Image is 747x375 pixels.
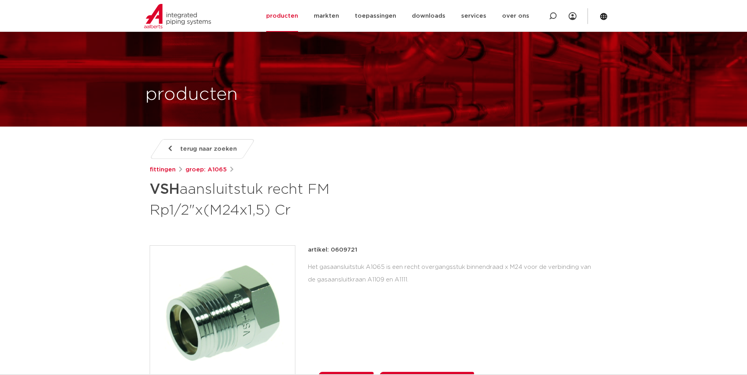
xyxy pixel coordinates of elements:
[180,143,237,155] span: terug naar zoeken
[150,165,176,175] a: fittingen
[150,178,445,220] h1: aansluitstuk recht FM Rp1/2"x(M24x1,5) Cr
[149,139,255,159] a: terug naar zoeken
[308,261,598,286] div: Het gasaansluitstuk A1065 is een recht overgangsstuk binnendraad x M24 voor de verbinding van de ...
[185,165,227,175] a: groep: A1065
[308,245,357,255] p: artikel: 0609721
[145,82,238,107] h1: producten
[150,182,180,197] strong: VSH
